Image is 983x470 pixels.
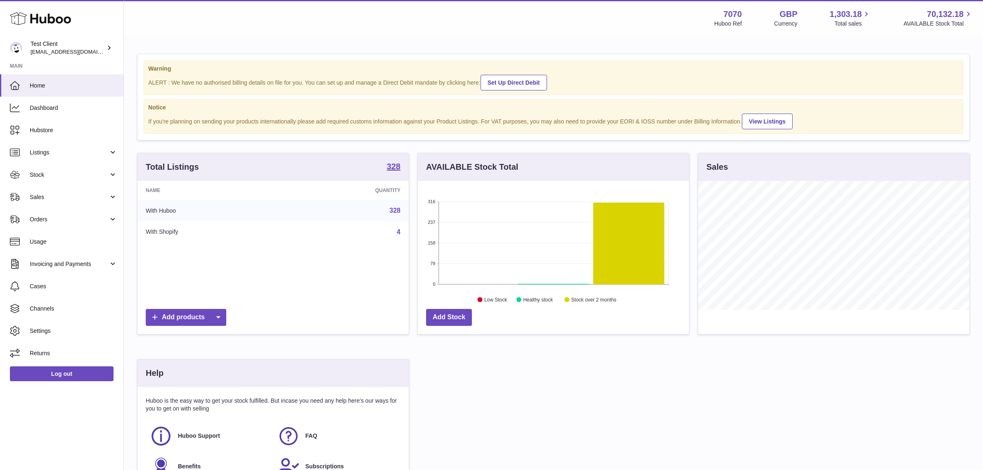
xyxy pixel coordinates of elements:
h3: Total Listings [146,161,199,173]
span: 1,303.18 [830,9,862,20]
a: Add Stock [426,309,472,326]
p: Huboo is the easy way to get your stock fulfilled. But incase you need any help here's our ways f... [146,397,400,413]
span: Invoicing and Payments [30,260,109,268]
span: FAQ [306,432,317,440]
span: Dashboard [30,104,117,112]
strong: GBP [779,9,797,20]
span: Huboo Support [178,432,220,440]
span: Stock [30,171,109,179]
h3: Sales [706,161,728,173]
span: Settings [30,327,117,335]
strong: 7070 [723,9,742,20]
span: 70,132.18 [927,9,964,20]
a: 1,303.18 Total sales [830,9,872,28]
span: Returns [30,349,117,357]
div: Currency [774,20,798,28]
div: Huboo Ref [714,20,742,28]
a: 4 [397,228,400,235]
text: 79 [430,261,435,266]
span: [EMAIL_ADDRESS][DOMAIN_NAME] [31,48,121,55]
div: Test Client [31,40,105,56]
text: 0 [433,282,435,287]
strong: 328 [387,162,400,171]
text: 237 [428,220,435,225]
span: Channels [30,305,117,313]
h3: Help [146,368,163,379]
div: ALERT : We have no authorised billing details on file for you. You can set up and manage a Direct... [148,74,959,90]
a: 328 [387,162,400,172]
text: 316 [428,199,435,204]
img: internalAdmin-7070@internal.huboo.com [10,42,22,54]
a: FAQ [277,425,397,447]
span: AVAILABLE Stock Total [903,20,973,28]
text: 158 [428,240,435,245]
td: With Huboo [137,200,284,221]
a: Log out [10,366,114,381]
text: Healthy stock [523,297,553,303]
a: Huboo Support [150,425,269,447]
div: If you're planning on sending your products internationally please add required customs informati... [148,112,959,129]
a: Add products [146,309,226,326]
a: View Listings [742,114,793,129]
text: Low Stock [484,297,507,303]
strong: Warning [148,65,959,73]
th: Name [137,181,284,200]
a: 70,132.18 AVAILABLE Stock Total [903,9,973,28]
span: Cases [30,282,117,290]
span: Total sales [834,20,871,28]
span: Sales [30,193,109,201]
span: Hubstore [30,126,117,134]
th: Quantity [284,181,409,200]
span: Orders [30,216,109,223]
span: Usage [30,238,117,246]
a: 328 [389,207,400,214]
h3: AVAILABLE Stock Total [426,161,518,173]
a: Set Up Direct Debit [481,75,547,90]
td: With Shopify [137,221,284,243]
strong: Notice [148,104,959,112]
span: Listings [30,149,109,157]
span: Home [30,82,117,90]
text: Stock over 2 months [571,297,616,303]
